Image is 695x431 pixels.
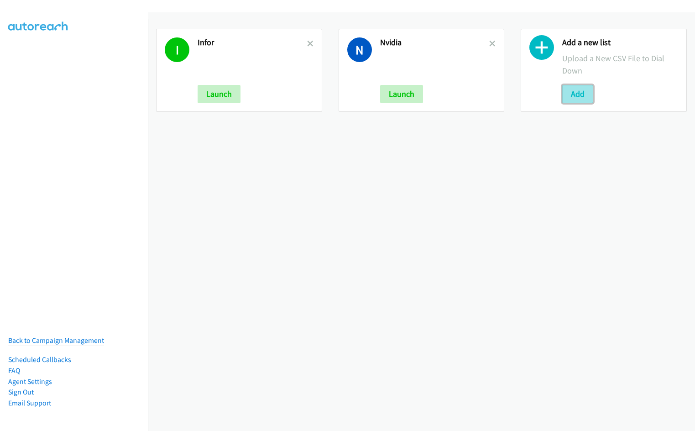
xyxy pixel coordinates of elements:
a: Sign Out [8,388,34,396]
a: Scheduled Callbacks [8,355,71,364]
h1: N [347,37,372,62]
button: Launch [198,85,240,103]
p: Upload a New CSV File to Dial Down [562,52,678,77]
h2: Nvidia [380,37,490,48]
h2: Infor [198,37,307,48]
a: Agent Settings [8,377,52,386]
h1: I [165,37,189,62]
a: Email Support [8,399,51,407]
button: Add [562,85,593,103]
a: Back to Campaign Management [8,336,104,345]
a: FAQ [8,366,20,375]
h2: Add a new list [562,37,678,48]
button: Launch [380,85,423,103]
